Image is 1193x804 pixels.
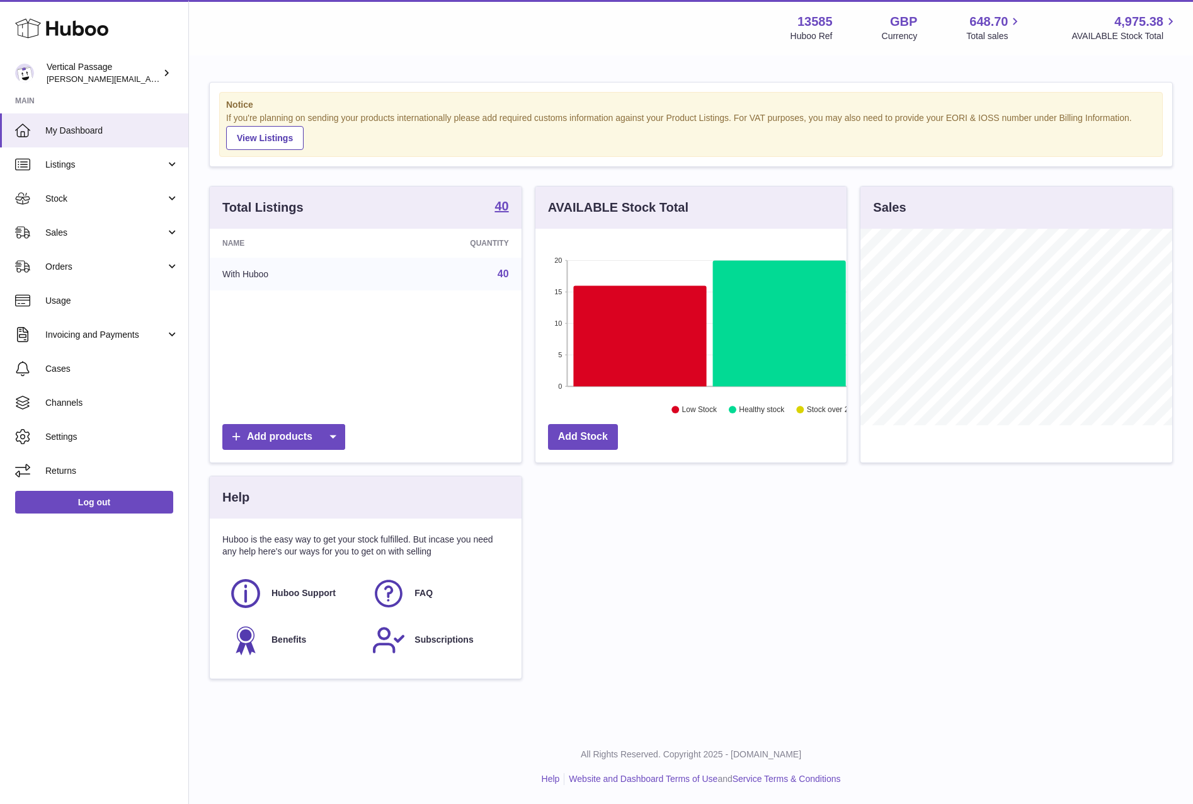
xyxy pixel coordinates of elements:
[45,125,179,137] span: My Dashboard
[1071,13,1178,42] a: 4,975.38 AVAILABLE Stock Total
[271,634,306,646] span: Benefits
[494,200,508,212] strong: 40
[374,229,522,258] th: Quantity
[1114,13,1163,30] span: 4,975.38
[222,534,509,558] p: Huboo is the easy way to get your stock fulfilled. But incase you need any help here's our ways f...
[414,587,433,599] span: FAQ
[372,577,502,611] a: FAQ
[47,61,160,85] div: Vertical Passage
[548,199,688,216] h3: AVAILABLE Stock Total
[554,319,562,327] text: 10
[414,634,473,646] span: Subscriptions
[271,587,336,599] span: Huboo Support
[494,200,508,215] a: 40
[542,774,560,784] a: Help
[222,489,249,506] h3: Help
[554,288,562,296] text: 15
[226,126,304,150] a: View Listings
[498,268,509,279] a: 40
[791,30,833,42] div: Huboo Ref
[229,577,359,611] a: Huboo Support
[210,229,374,258] th: Name
[882,30,918,42] div: Currency
[554,256,562,264] text: 20
[226,99,1156,111] strong: Notice
[45,465,179,477] span: Returns
[969,13,1008,30] span: 648.70
[15,64,34,83] img: ryan@verticalpassage.com
[45,295,179,307] span: Usage
[966,13,1022,42] a: 648.70 Total sales
[226,112,1156,150] div: If you're planning on sending your products internationally please add required customs informati...
[45,193,166,205] span: Stock
[45,397,179,409] span: Channels
[210,258,374,290] td: With Huboo
[569,774,717,784] a: Website and Dashboard Terms of Use
[558,351,562,359] text: 5
[229,623,359,657] a: Benefits
[807,405,876,414] text: Stock over 2 months
[372,623,502,657] a: Subscriptions
[797,13,833,30] strong: 13585
[733,774,841,784] a: Service Terms & Conditions
[873,199,906,216] h3: Sales
[682,405,717,414] text: Low Stock
[222,199,304,216] h3: Total Listings
[548,424,618,450] a: Add Stock
[890,13,917,30] strong: GBP
[45,363,179,375] span: Cases
[1071,30,1178,42] span: AVAILABLE Stock Total
[45,261,166,273] span: Orders
[45,159,166,171] span: Listings
[564,773,840,785] li: and
[222,424,345,450] a: Add products
[199,749,1183,761] p: All Rights Reserved. Copyright 2025 - [DOMAIN_NAME]
[47,74,253,84] span: [PERSON_NAME][EMAIL_ADDRESS][DOMAIN_NAME]
[45,227,166,239] span: Sales
[45,431,179,443] span: Settings
[558,382,562,390] text: 0
[15,491,173,514] a: Log out
[966,30,1022,42] span: Total sales
[45,329,166,341] span: Invoicing and Payments
[739,405,785,414] text: Healthy stock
